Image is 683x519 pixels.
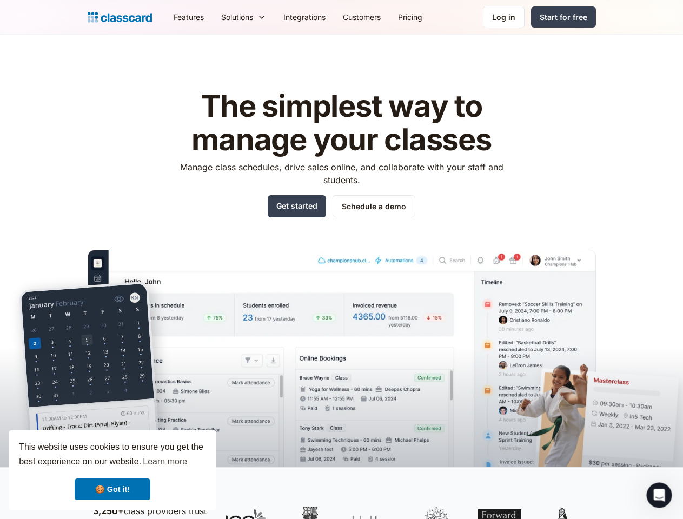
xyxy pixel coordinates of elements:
div: Solutions [213,5,275,29]
div: Log in [492,11,515,23]
iframe: Intercom live chat [646,482,672,508]
strong: 3,250+ [93,505,124,516]
a: Schedule a demo [333,195,415,217]
a: Customers [334,5,389,29]
span: This website uses cookies to ensure you get the best experience on our website. [19,441,206,470]
a: home [88,10,152,25]
a: Features [165,5,213,29]
div: cookieconsent [9,430,216,510]
a: Integrations [275,5,334,29]
p: Manage class schedules, drive sales online, and collaborate with your staff and students. [170,161,513,187]
a: Pricing [389,5,431,29]
a: Log in [483,6,525,28]
a: learn more about cookies [141,454,189,470]
div: Solutions [221,11,253,23]
a: Start for free [531,6,596,28]
h1: The simplest way to manage your classes [170,90,513,156]
div: Start for free [540,11,587,23]
a: dismiss cookie message [75,478,150,500]
a: Get started [268,195,326,217]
